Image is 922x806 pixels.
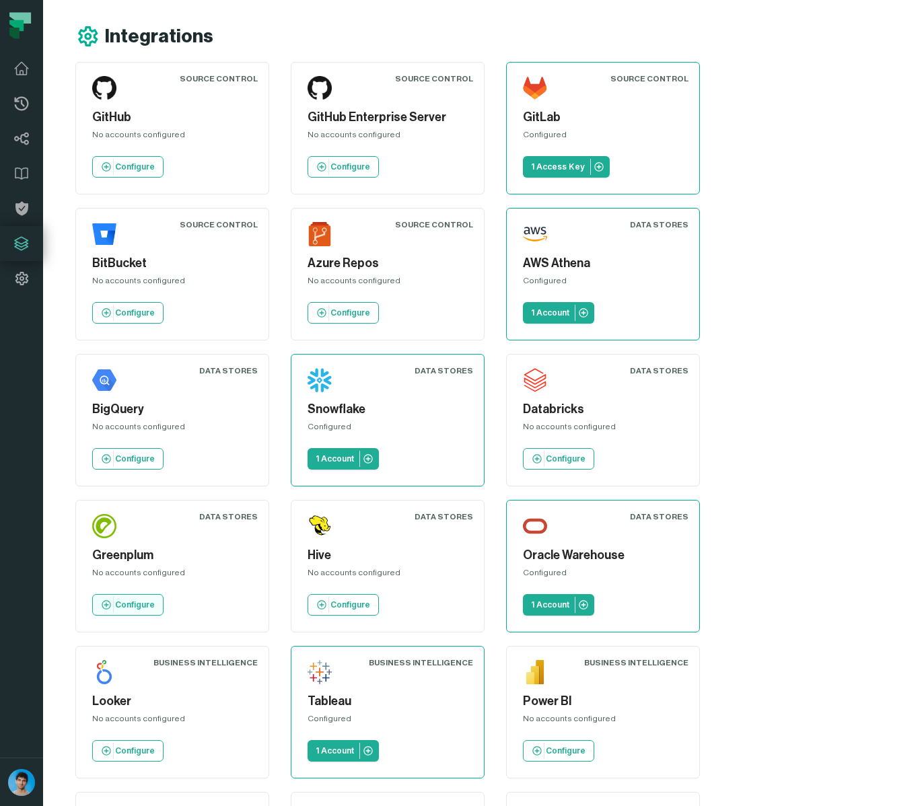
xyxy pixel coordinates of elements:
div: Configured [308,421,468,437]
img: BigQuery [92,368,116,392]
p: Configure [115,599,155,610]
p: Configure [115,307,155,318]
img: BitBucket [92,222,116,246]
a: Configure [523,448,594,470]
p: 1 Access Key [531,161,585,172]
p: 1 Account [316,453,354,464]
h5: Power BI [523,692,683,710]
p: Configure [115,745,155,756]
h5: Looker [92,692,252,710]
a: Configure [308,302,379,324]
div: Configured [308,713,468,729]
div: No accounts configured [92,713,252,729]
img: avatar of Omri Ildis [8,769,35,796]
div: No accounts configured [92,567,252,583]
h5: Databricks [523,400,683,418]
p: Configure [546,453,586,464]
h5: BitBucket [92,254,252,272]
img: Tableau [308,660,332,684]
div: No accounts configured [308,275,468,291]
div: Source Control [180,73,258,84]
div: Data Stores [630,219,688,230]
div: Data Stores [199,511,258,522]
div: Configured [523,129,683,145]
a: Configure [92,448,164,470]
img: Looker [92,660,116,684]
img: Oracle Warehouse [523,514,547,538]
img: Power BI [523,660,547,684]
img: Azure Repos [308,222,332,246]
a: Configure [308,594,379,616]
h5: AWS Athena [523,254,683,272]
p: Configure [115,161,155,172]
div: Source Control [610,73,688,84]
h5: BigQuery [92,400,252,418]
img: Snowflake [308,368,332,392]
a: Configure [92,740,164,762]
p: 1 Account [316,745,354,756]
h5: Greenplum [92,546,252,564]
div: No accounts configured [308,129,468,145]
img: Databricks [523,368,547,392]
h5: GitHub [92,108,252,126]
div: Configured [523,275,683,291]
a: 1 Access Key [523,156,610,178]
div: Data Stores [415,365,473,376]
p: Configure [330,307,370,318]
img: Hive [308,514,332,538]
div: Business Intelligence [584,657,688,668]
h5: Azure Repos [308,254,468,272]
h1: Integrations [105,25,213,48]
a: Configure [523,740,594,762]
p: 1 Account [531,307,569,318]
a: Configure [308,156,379,178]
div: Configured [523,567,683,583]
div: Source Control [395,73,473,84]
div: No accounts configured [92,421,252,437]
a: Configure [92,156,164,178]
a: 1 Account [523,302,594,324]
img: AWS Athena [523,222,547,246]
div: No accounts configured [92,275,252,291]
p: Configure [546,745,586,756]
div: Data Stores [415,511,473,522]
div: Data Stores [630,511,688,522]
h5: GitHub Enterprise Server [308,108,468,126]
a: 1 Account [523,594,594,616]
div: Data Stores [630,365,688,376]
p: Configure [330,599,370,610]
div: No accounts configured [523,713,683,729]
div: No accounts configured [92,129,252,145]
div: Business Intelligence [153,657,258,668]
img: GitHub [92,76,116,100]
div: Source Control [180,219,258,230]
img: GitLab [523,76,547,100]
h5: Tableau [308,692,468,710]
p: 1 Account [531,599,569,610]
div: Business Intelligence [369,657,473,668]
div: No accounts configured [523,421,683,437]
h5: Snowflake [308,400,468,418]
h5: GitLab [523,108,683,126]
a: Configure [92,302,164,324]
img: Greenplum [92,514,116,538]
div: Data Stores [199,365,258,376]
h5: Oracle Warehouse [523,546,683,564]
div: Source Control [395,219,473,230]
p: Configure [115,453,155,464]
p: Configure [330,161,370,172]
a: Configure [92,594,164,616]
h5: Hive [308,546,468,564]
img: GitHub Enterprise Server [308,76,332,100]
a: 1 Account [308,448,379,470]
div: No accounts configured [308,567,468,583]
a: 1 Account [308,740,379,762]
